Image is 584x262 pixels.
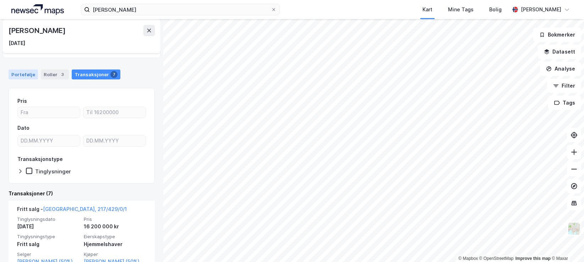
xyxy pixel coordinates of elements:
a: [GEOGRAPHIC_DATA], 217/429/0/1 [43,206,127,212]
button: Bokmerker [533,28,581,42]
div: [PERSON_NAME] [9,25,67,36]
input: DD.MM.YYYY [18,135,80,146]
div: Transaksjoner [72,69,120,79]
div: Mine Tags [448,5,474,14]
button: Datasett [538,45,581,59]
div: Bolig [489,5,502,14]
div: [DATE] [9,39,25,48]
div: Kart [422,5,432,14]
span: Pris [84,216,146,222]
iframe: Chat Widget [548,228,584,262]
a: OpenStreetMap [479,256,514,261]
input: DD.MM.YYYY [83,135,146,146]
button: Tags [548,96,581,110]
input: Fra [18,107,80,118]
div: Hjemmelshaver [84,240,146,249]
span: Eierskapstype [84,234,146,240]
span: Tinglysningstype [17,234,80,240]
span: Kjøper [84,251,146,257]
input: Søk på adresse, matrikkel, gårdeiere, leietakere eller personer [90,4,271,15]
a: Improve this map [515,256,551,261]
div: 16 200 000 kr [84,222,146,231]
div: Portefølje [9,69,38,79]
button: Filter [547,79,581,93]
div: Dato [17,124,29,132]
div: Tinglysninger [35,168,71,175]
div: Transaksjoner (7) [9,189,155,198]
input: Til 16200000 [83,107,146,118]
div: Fritt salg [17,240,80,249]
a: Mapbox [458,256,478,261]
button: Analyse [540,62,581,76]
span: Selger [17,251,80,257]
div: 7 [110,71,118,78]
span: Tinglysningsdato [17,216,80,222]
div: 3 [59,71,66,78]
div: [PERSON_NAME] [521,5,561,14]
img: logo.a4113a55bc3d86da70a041830d287a7e.svg [11,4,64,15]
div: Roller [41,69,69,79]
div: Fritt salg - [17,205,127,216]
div: [DATE] [17,222,80,231]
img: Z [567,222,581,235]
div: Transaksjonstype [17,155,63,163]
div: Pris [17,97,27,105]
